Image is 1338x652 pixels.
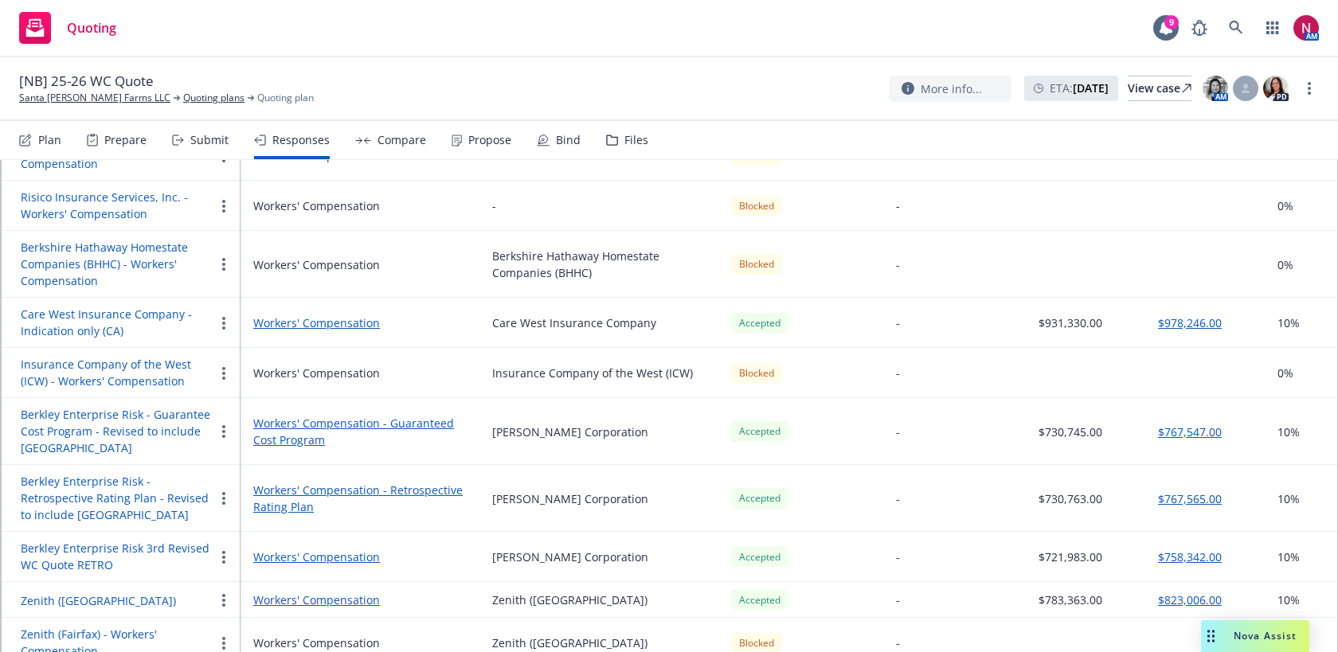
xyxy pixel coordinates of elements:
[21,473,214,523] button: Berkley Enterprise Risk - Retrospective Rating Plan - Revised to include [GEOGRAPHIC_DATA]
[556,134,581,146] div: Bind
[1277,424,1300,440] span: 10%
[1158,549,1222,565] button: $758,342.00
[896,314,900,331] div: -
[731,254,782,274] div: Blocked
[253,197,380,214] div: Workers' Compensation
[13,6,123,50] a: Quoting
[1277,197,1293,214] span: 0%
[731,363,782,383] div: Blocked
[253,415,467,448] a: Workers' Compensation - Guaranteed Cost Program
[1277,314,1300,331] span: 10%
[1234,629,1297,642] span: Nova Assist
[492,248,706,281] div: Berkshire Hathaway Homestate Companies (BHHC)
[1257,12,1289,44] a: Switch app
[257,91,314,105] span: Quoting plan
[253,482,467,515] a: Workers' Compensation - Retrospective Rating Plan
[492,424,648,440] div: [PERSON_NAME] Corporation
[253,365,380,381] div: Workers' Compensation
[1277,490,1300,507] span: 10%
[1277,591,1300,608] span: 10%
[896,365,900,381] div: -
[1220,12,1252,44] a: Search
[253,256,380,273] div: Workers' Compensation
[21,239,214,289] button: Berkshire Hathaway Homestate Companies (BHHC) - Workers' Compensation
[1158,424,1222,440] button: $767,547.00
[731,547,788,567] div: Accepted
[896,256,900,273] div: -
[1073,80,1109,96] strong: [DATE]
[1263,76,1289,101] img: photo
[896,424,900,440] div: -
[21,306,214,339] button: Care West Insurance Company - Indication only (CA)
[896,197,900,214] div: -
[1039,490,1102,507] div: $730,763.00
[492,365,693,381] div: Insurance Company of the West (ICW)
[492,549,648,565] div: [PERSON_NAME] Corporation
[21,356,214,389] button: Insurance Company of the West (ICW) - Workers' Compensation
[1039,591,1102,608] div: $783,363.00
[492,634,647,651] div: Zenith ([GEOGRAPHIC_DATA])
[492,314,656,331] div: Care West Insurance Company
[21,406,214,456] button: Berkley Enterprise Risk - Guarantee Cost Program - Revised to include [GEOGRAPHIC_DATA]
[253,314,467,331] a: Workers' Compensation
[1277,365,1293,381] span: 0%
[1050,80,1109,96] span: ETA :
[67,21,116,34] span: Quoting
[272,134,330,146] div: Responses
[921,80,982,97] span: More info...
[19,72,154,91] span: [NB] 25-26 WC Quote
[889,76,1011,102] button: More info...
[1183,12,1215,44] a: Report a Bug
[1039,424,1102,440] div: $730,745.00
[1158,591,1222,608] button: $823,006.00
[1293,15,1319,41] img: photo
[1158,490,1222,507] button: $767,565.00
[183,91,245,105] a: Quoting plans
[492,490,648,507] div: [PERSON_NAME] Corporation
[896,634,900,651] div: -
[1277,549,1300,565] span: 10%
[378,134,426,146] div: Compare
[731,313,788,333] div: Accepted
[896,549,900,565] div: -
[1203,76,1228,101] img: photo
[1128,76,1191,100] div: View case
[1039,549,1102,565] div: $721,983.00
[1201,620,1221,652] div: Drag to move
[1201,620,1309,652] button: Nova Assist
[731,196,782,216] div: Blocked
[624,134,648,146] div: Files
[1300,79,1319,98] a: more
[492,197,496,214] div: -
[253,591,467,608] a: Workers' Compensation
[896,591,900,608] div: -
[1128,76,1191,101] a: View case
[253,634,380,651] div: Workers' Compensation
[1158,314,1222,331] button: $978,246.00
[896,490,900,507] div: -
[104,134,147,146] div: Prepare
[731,488,788,508] div: Accepted
[253,549,467,565] a: Workers' Compensation
[492,591,647,608] div: Zenith ([GEOGRAPHIC_DATA])
[38,134,61,146] div: Plan
[21,189,214,222] button: Risico Insurance Services, Inc. - Workers' Compensation
[190,134,229,146] div: Submit
[1039,314,1102,331] div: $931,330.00
[731,590,788,610] div: Accepted
[21,540,214,573] button: Berkley Enterprise Risk 3rd Revised WC Quote RETRO
[19,91,170,105] a: Santa [PERSON_NAME] Farms LLC
[21,592,176,609] button: Zenith ([GEOGRAPHIC_DATA])
[731,421,788,441] div: Accepted
[1277,256,1293,273] span: 0%
[468,134,511,146] div: Propose
[1164,15,1179,29] div: 9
